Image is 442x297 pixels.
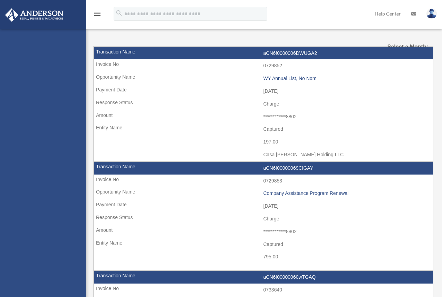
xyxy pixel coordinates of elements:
td: Charge [94,212,433,226]
a: menu [93,12,102,18]
label: Select a Month: [382,42,428,52]
td: aCN6f00000060wTGAQ [94,271,433,284]
i: search [115,9,123,17]
td: 795.00 [94,250,433,264]
td: aCN6f00000069CIGAY [94,162,433,175]
td: [DATE] [94,85,433,98]
img: User Pic [426,9,437,19]
i: menu [93,10,102,18]
img: Anderson Advisors Platinum Portal [3,8,66,22]
td: 0729853 [94,175,433,188]
td: [DATE] [94,200,433,213]
td: 0733640 [94,284,433,297]
div: WY Annual List, No Nom [263,76,430,81]
td: Charge [94,98,433,111]
td: Casa [PERSON_NAME] Holding LLC [94,148,433,161]
td: Captured [94,123,433,136]
td: aCN6f0000006DWUGA2 [94,47,433,60]
div: Company Assistance Program Renewal [263,190,430,196]
td: Captured [94,238,433,251]
td: 0729852 [94,59,433,72]
td: 197.00 [94,136,433,149]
